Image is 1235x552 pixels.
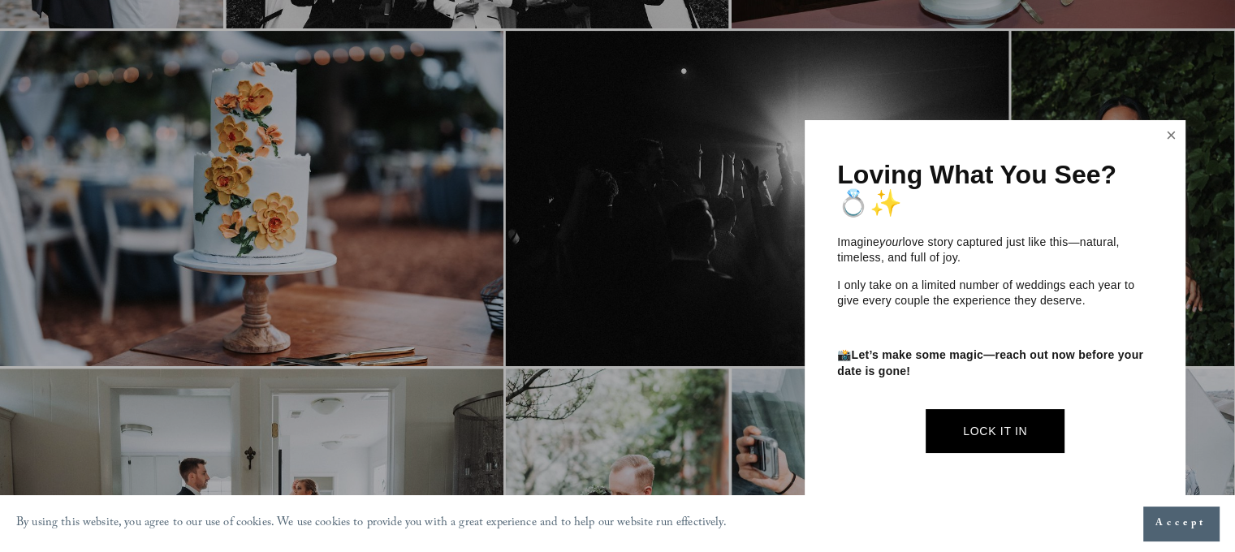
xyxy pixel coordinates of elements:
h1: Loving What You See? 💍✨ [837,161,1153,218]
p: 📸 [837,347,1153,379]
em: your [879,235,902,248]
p: By using this website, you agree to our use of cookies. We use cookies to provide you with a grea... [16,512,727,536]
button: Accept [1143,507,1219,541]
a: Close [1159,123,1184,149]
strong: Let’s make some magic—reach out now before your date is gone! [837,348,1146,377]
p: I only take on a limited number of weddings each year to give every couple the experience they de... [837,278,1153,309]
p: Imagine love story captured just like this—natural, timeless, and full of joy. [837,235,1153,266]
span: Accept [1155,515,1207,532]
a: Lock It In [926,409,1064,452]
